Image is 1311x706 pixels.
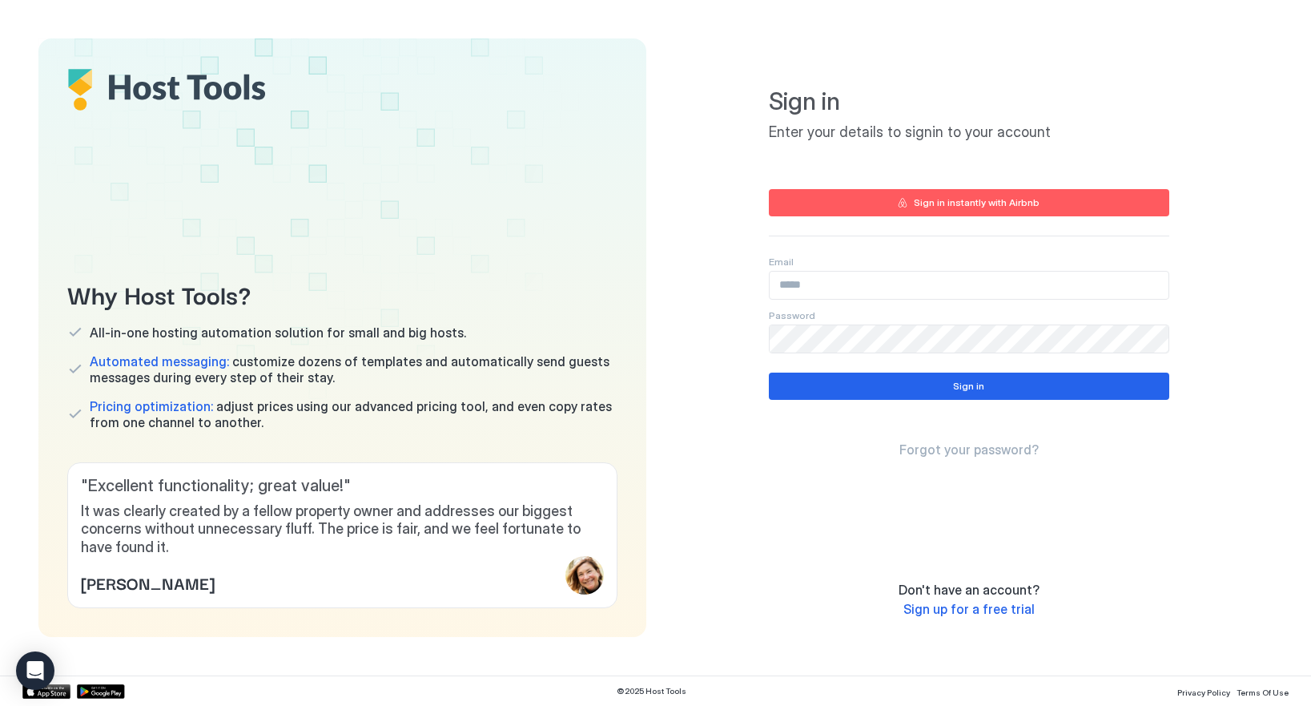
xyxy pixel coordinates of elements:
span: Sign in [769,87,1169,117]
input: Input Field [770,272,1168,299]
span: " Excellent functionality; great value! " [81,476,604,496]
button: Sign in [769,373,1169,400]
span: Email [769,256,794,268]
div: Sign in [953,379,984,393]
div: profile [565,556,604,595]
span: Privacy Policy [1177,688,1230,697]
span: Don't have an account? [899,582,1040,598]
div: Sign in instantly with Airbnb [914,196,1040,210]
span: It was clearly created by a fellow property owner and addresses our biggest concerns without unne... [81,502,604,557]
span: Automated messaging: [90,353,229,369]
span: Enter your details to signin to your account [769,123,1169,142]
a: Forgot your password? [899,442,1039,458]
span: adjust prices using our advanced pricing tool, and even copy rates from one channel to another. [90,398,617,430]
span: © 2025 Host Tools [617,686,686,696]
a: Sign up for a free trial [903,601,1035,618]
a: Terms Of Use [1237,683,1289,700]
button: Sign in instantly with Airbnb [769,189,1169,216]
div: Open Intercom Messenger [16,652,54,690]
span: All-in-one hosting automation solution for small and big hosts. [90,325,466,341]
a: App Store [22,684,70,699]
span: Terms Of Use [1237,688,1289,697]
input: Input Field [770,325,1168,353]
a: Google Play Store [77,684,125,699]
span: Forgot your password? [899,442,1039,458]
span: Pricing optimization: [90,398,213,414]
span: Password [769,309,815,321]
a: Privacy Policy [1177,683,1230,700]
span: Why Host Tools? [67,276,617,312]
span: customize dozens of templates and automatically send guests messages during every step of their s... [90,353,617,385]
span: [PERSON_NAME] [81,571,215,595]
